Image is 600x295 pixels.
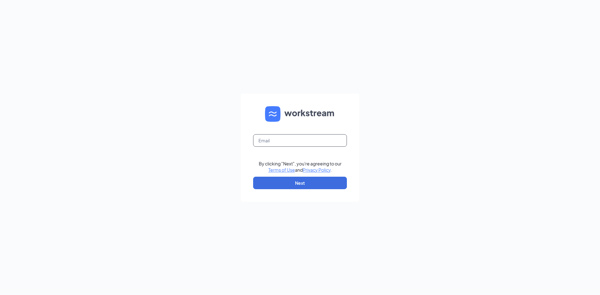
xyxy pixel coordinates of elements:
[253,134,347,147] input: Email
[303,167,331,173] a: Privacy Policy
[253,177,347,189] button: Next
[259,160,342,173] div: By clicking "Next", you're agreeing to our and .
[268,167,295,173] a: Terms of Use
[265,106,335,122] img: WS logo and Workstream text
